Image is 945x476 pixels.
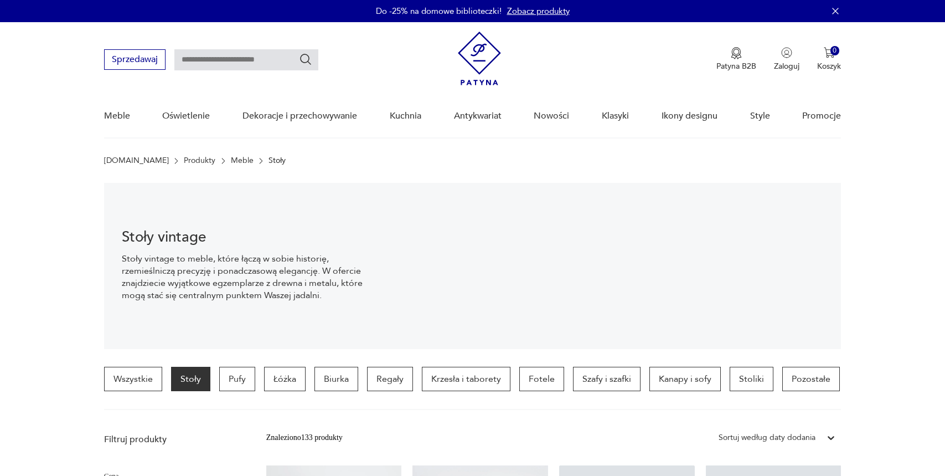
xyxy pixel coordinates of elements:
a: Meble [104,95,130,137]
a: Zobacz produkty [507,6,570,17]
a: Nowości [534,95,569,137]
a: Sprzedawaj [104,57,166,64]
a: Meble [231,156,254,165]
a: Oświetlenie [162,95,210,137]
div: 0 [830,46,840,55]
button: Sprzedawaj [104,49,166,70]
a: Produkty [184,156,215,165]
a: Promocje [802,95,841,137]
a: [DOMAIN_NAME] [104,156,169,165]
h1: Stoły vintage [122,231,381,244]
a: Stoliki [730,367,773,391]
img: Ikonka użytkownika [781,47,792,58]
p: Do -25% na domowe biblioteczki! [376,6,502,17]
a: Pufy [219,367,255,391]
img: Ikona koszyka [824,47,835,58]
button: 0Koszyk [817,47,841,71]
a: Szafy i szafki [573,367,641,391]
a: Fotele [519,367,564,391]
a: Dekoracje i przechowywanie [242,95,357,137]
p: Stoły [268,156,286,165]
a: Ikona medaluPatyna B2B [716,47,756,71]
a: Stoły [171,367,210,391]
p: Zaloguj [774,61,799,71]
img: Ikona medalu [731,47,742,59]
button: Patyna B2B [716,47,756,71]
a: Style [750,95,770,137]
a: Antykwariat [454,95,502,137]
a: Ikony designu [662,95,717,137]
img: Patyna - sklep z meblami i dekoracjami vintage [458,32,501,85]
a: Regały [367,367,413,391]
a: Wszystkie [104,367,162,391]
button: Szukaj [299,53,312,66]
p: Filtruj produkty [104,433,240,446]
button: Zaloguj [774,47,799,71]
div: Znaleziono 133 produkty [266,432,343,444]
p: Patyna B2B [716,61,756,71]
a: Biurka [314,367,358,391]
p: Stoły vintage to meble, które łączą w sobie historię, rzemieślniczą precyzję i ponadczasową elega... [122,253,381,301]
a: Łóżka [264,367,306,391]
a: Klasyki [602,95,629,137]
div: Sortuj według daty dodania [719,432,815,444]
a: Kanapy i sofy [649,367,721,391]
a: Krzesła i taborety [422,367,510,391]
p: Koszyk [817,61,841,71]
a: Kuchnia [390,95,421,137]
a: Pozostałe [782,367,840,391]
